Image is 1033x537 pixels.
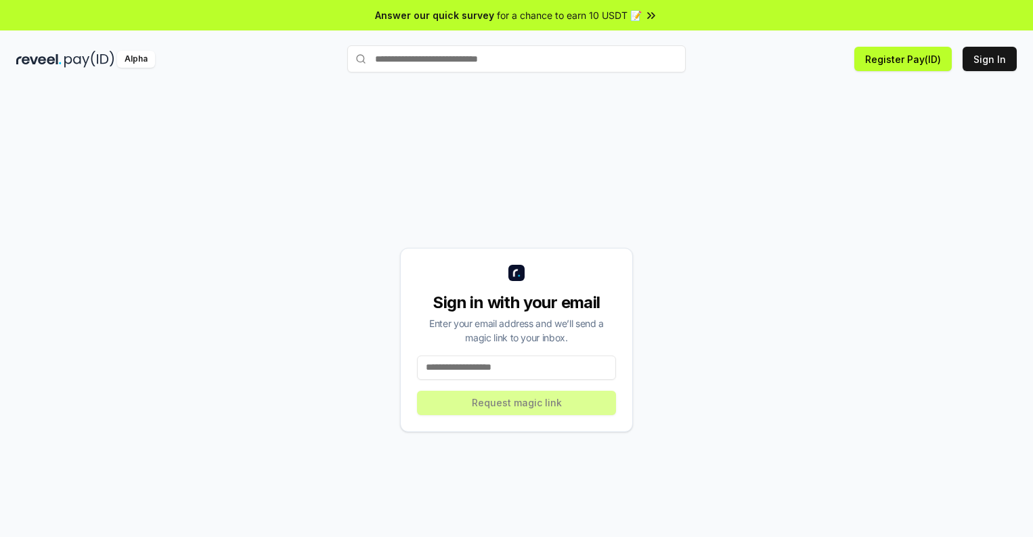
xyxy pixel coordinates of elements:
img: pay_id [64,51,114,68]
img: logo_small [508,265,525,281]
div: Alpha [117,51,155,68]
span: Answer our quick survey [375,8,494,22]
span: for a chance to earn 10 USDT 📝 [497,8,642,22]
div: Sign in with your email [417,292,616,314]
button: Sign In [963,47,1017,71]
img: reveel_dark [16,51,62,68]
div: Enter your email address and we’ll send a magic link to your inbox. [417,316,616,345]
button: Register Pay(ID) [854,47,952,71]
